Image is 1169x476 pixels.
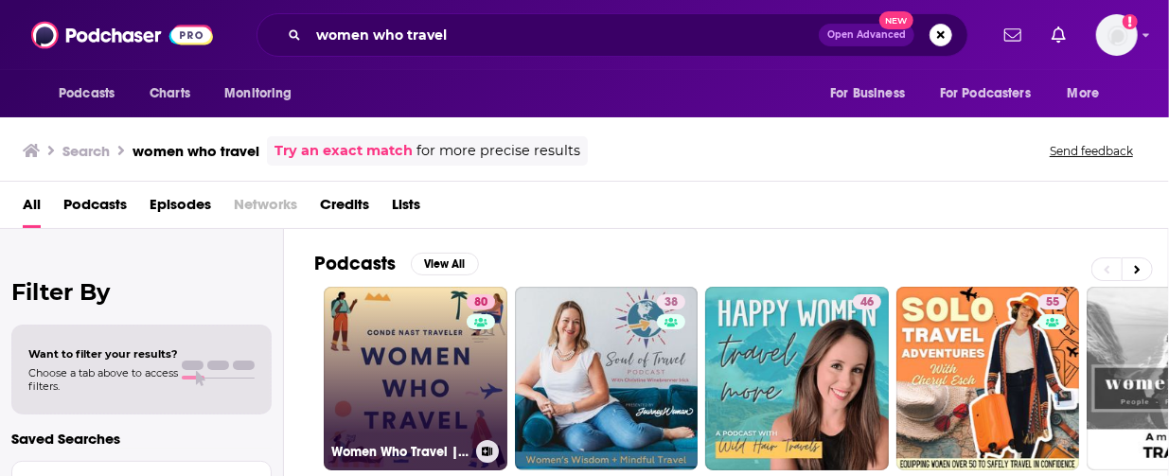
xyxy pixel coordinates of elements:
span: Charts [150,80,190,107]
a: 55 [896,287,1080,470]
a: PodcastsView All [314,252,479,275]
a: Try an exact match [275,140,413,162]
a: Charts [137,76,202,112]
span: Podcasts [59,80,115,107]
span: 80 [474,293,487,312]
span: 55 [1046,293,1059,312]
span: Logged in as aweed [1096,14,1138,56]
a: Lists [392,189,420,228]
span: Want to filter your results? [28,347,178,361]
a: Episodes [150,189,211,228]
a: 80 [467,294,495,309]
span: More [1068,80,1100,107]
img: User Profile [1096,14,1138,56]
a: 46 [853,294,881,309]
a: Podcasts [63,189,127,228]
h2: Filter By [11,278,272,306]
span: New [879,11,913,29]
span: Open Advanced [827,30,906,40]
h3: women who travel [133,142,259,160]
button: View All [411,253,479,275]
a: Credits [320,189,369,228]
span: 46 [860,293,874,312]
a: 46 [705,287,889,470]
button: Send feedback [1044,143,1139,159]
button: open menu [1054,76,1124,112]
div: Search podcasts, credits, & more... [257,13,968,57]
button: Show profile menu [1096,14,1138,56]
img: Podchaser - Follow, Share and Rate Podcasts [31,17,213,53]
a: Show notifications dropdown [997,19,1029,51]
a: Show notifications dropdown [1044,19,1073,51]
h3: Women Who Travel | Condé Nast Traveler [331,444,469,460]
h2: Podcasts [314,252,396,275]
button: Open AdvancedNew [819,24,914,46]
span: Monitoring [224,80,292,107]
span: Networks [234,189,297,228]
a: 38 [515,287,699,470]
span: For Podcasters [940,80,1031,107]
span: 38 [664,293,678,312]
span: For Business [830,80,905,107]
button: open menu [211,76,316,112]
a: 55 [1038,294,1067,309]
button: open menu [817,76,929,112]
h3: Search [62,142,110,160]
button: open menu [928,76,1058,112]
a: 80Women Who Travel | Condé Nast Traveler [324,287,507,470]
svg: Add a profile image [1123,14,1138,29]
span: for more precise results [416,140,580,162]
a: All [23,189,41,228]
input: Search podcasts, credits, & more... [309,20,819,50]
p: Saved Searches [11,430,272,448]
a: 38 [657,294,685,309]
span: Choose a tab above to access filters. [28,366,178,393]
button: open menu [45,76,139,112]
